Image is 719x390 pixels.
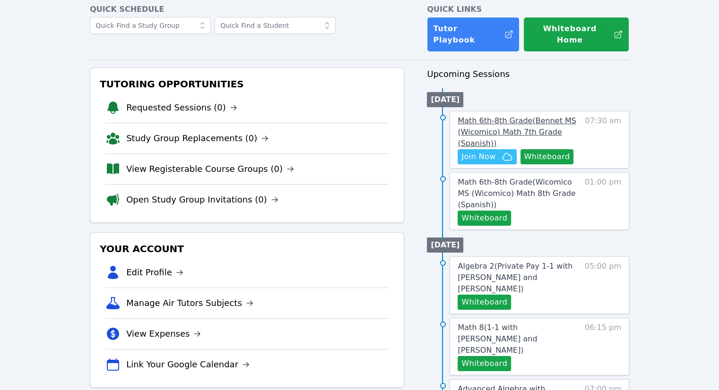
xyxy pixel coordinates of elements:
input: Quick Find a Study Group [90,17,211,34]
span: 01:00 pm [585,177,621,226]
span: Math 6th-8th Grade ( Wicomico MS (Wicomico) Math 8th Grade (Spanish) ) [458,178,575,209]
a: Edit Profile [126,266,183,279]
a: Study Group Replacements (0) [126,132,269,145]
span: Algebra 2 ( Private Pay 1-1 with [PERSON_NAME] and [PERSON_NAME] ) [458,262,572,293]
a: Algebra 2(Private Pay 1-1 with [PERSON_NAME] and [PERSON_NAME]) [458,261,580,295]
input: Quick Find a Student [215,17,336,34]
a: Math 6th-8th Grade(Wicomico MS (Wicomico) Math 8th Grade (Spanish)) [458,177,580,211]
h4: Quick Links [427,4,629,15]
span: 05:00 pm [585,261,621,310]
button: Whiteboard [458,356,511,371]
a: Requested Sessions (0) [126,101,237,114]
button: Whiteboard [458,295,511,310]
button: Whiteboard [520,149,574,164]
span: Math 6th-8th Grade ( Bennet MS (Wicomico) Math 7th Grade (Spanish) ) [458,116,576,148]
h4: Quick Schedule [90,4,404,15]
span: 07:30 am [585,115,621,164]
h3: Your Account [98,240,396,257]
button: Whiteboard [458,211,511,226]
span: 06:15 pm [585,322,621,371]
a: Open Study Group Invitations (0) [126,193,278,206]
a: Link Your Google Calendar [126,358,250,371]
a: Math 6th-8th Grade(Bennet MS (Wicomico) Math 7th Grade (Spanish)) [458,115,580,149]
button: Join Now [458,149,516,164]
button: Whiteboard Home [523,17,629,52]
a: Math 8(1-1 with [PERSON_NAME] and [PERSON_NAME]) [458,322,580,356]
a: View Expenses [126,327,201,340]
li: [DATE] [427,92,463,107]
a: Tutor Playbook [427,17,520,52]
h3: Upcoming Sessions [427,68,629,81]
li: [DATE] [427,237,463,253]
a: View Registerable Course Groups (0) [126,162,294,176]
span: Math 8 ( 1-1 with [PERSON_NAME] and [PERSON_NAME] ) [458,323,537,355]
h3: Tutoring Opportunities [98,76,396,93]
a: Manage Air Tutors Subjects [126,297,253,310]
span: Join Now [461,151,495,162]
